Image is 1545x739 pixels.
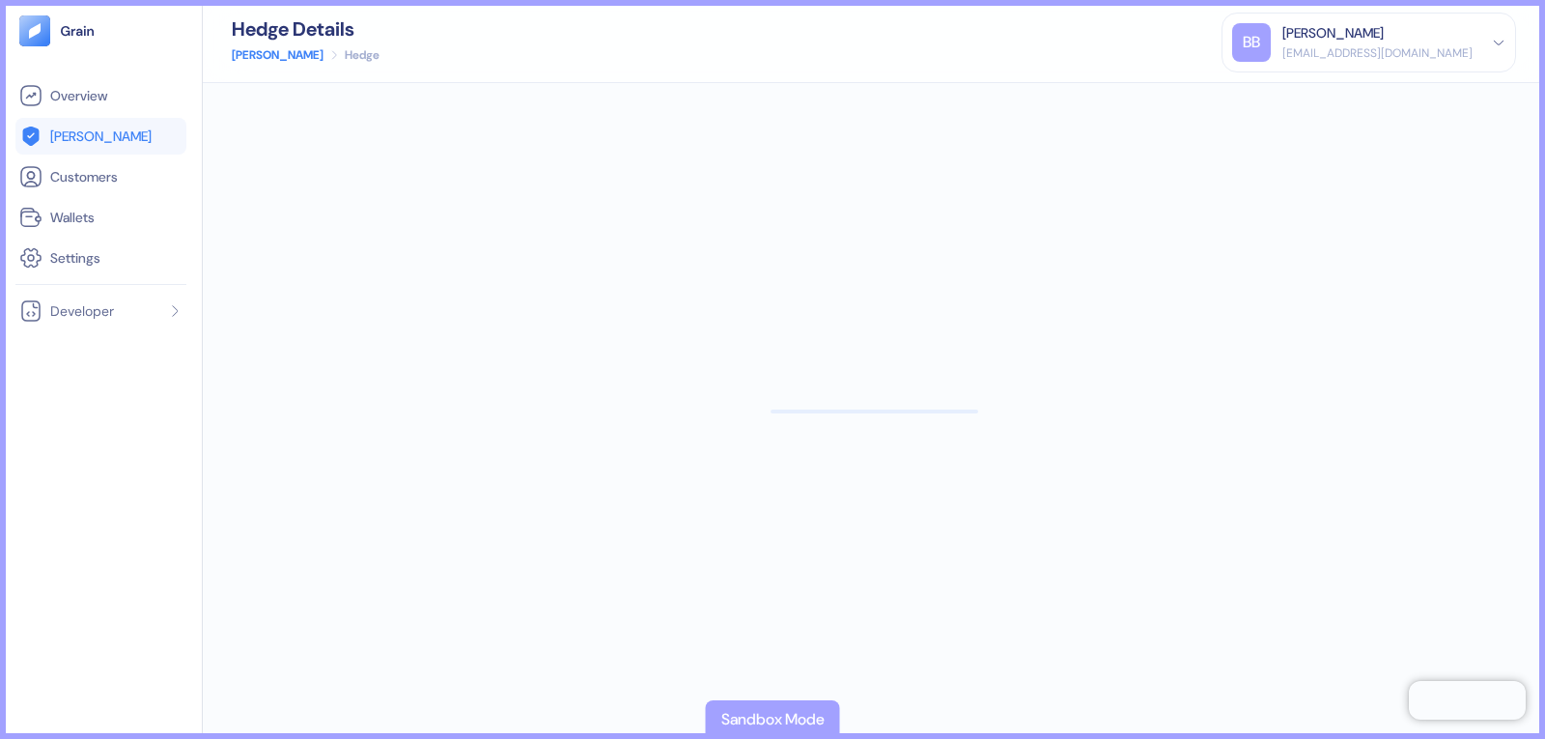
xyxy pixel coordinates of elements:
span: [PERSON_NAME] [50,127,152,146]
iframe: Chatra live chat [1409,681,1526,720]
div: [EMAIL_ADDRESS][DOMAIN_NAME] [1282,44,1473,62]
div: BB [1232,23,1271,62]
div: Hedge Details [232,19,379,39]
a: Overview [19,84,183,107]
a: Wallets [19,206,183,229]
span: Settings [50,248,100,268]
a: Settings [19,246,183,270]
span: Overview [50,86,107,105]
img: logo-tablet-V2.svg [19,15,50,46]
a: [PERSON_NAME] [232,46,323,64]
div: [PERSON_NAME] [1282,23,1384,43]
a: [PERSON_NAME] [19,125,183,148]
img: logo [60,24,96,38]
span: Customers [50,167,118,186]
div: Sandbox Mode [721,708,825,731]
span: Wallets [50,208,95,227]
span: Developer [50,301,114,321]
a: Customers [19,165,183,188]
